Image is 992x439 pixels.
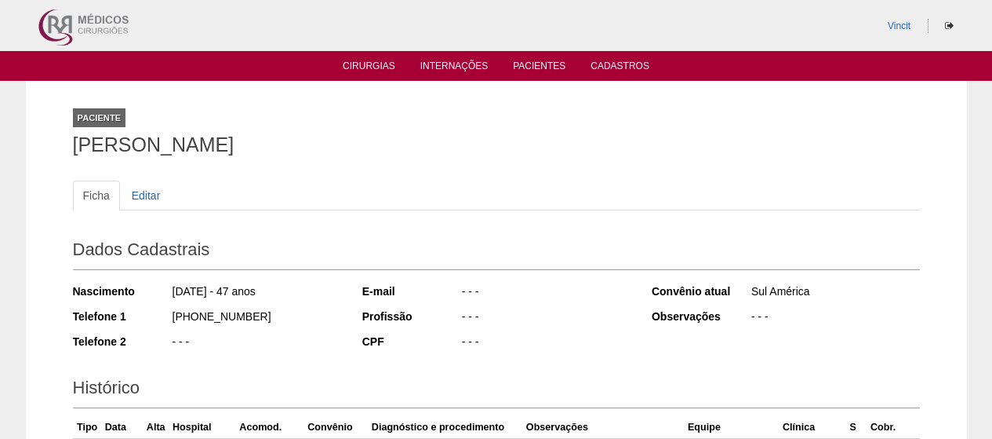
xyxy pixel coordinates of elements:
[846,416,867,439] th: S
[73,309,171,324] div: Telefone 1
[73,284,171,299] div: Nascimento
[73,416,102,439] th: Tipo
[369,416,523,439] th: Diagnóstico e procedimento
[420,60,489,76] a: Internações
[142,416,169,439] th: Alta
[685,416,779,439] th: Equipe
[460,334,630,353] div: - - -
[343,60,395,76] a: Cirurgias
[171,334,341,353] div: - - -
[169,416,236,439] th: Hospital
[73,334,171,349] div: Telefone 2
[362,334,460,349] div: CPF
[867,416,902,439] th: Cobr.
[888,20,910,31] a: Vincit
[523,416,685,439] th: Observações
[122,181,171,210] a: Editar
[652,309,750,324] div: Observações
[73,135,920,155] h1: [PERSON_NAME]
[945,21,954,31] i: Sair
[73,372,920,408] h2: Histórico
[652,284,750,299] div: Convênio atual
[362,284,460,299] div: E-mail
[460,284,630,303] div: - - -
[750,309,920,328] div: - - -
[102,416,143,439] th: Data
[460,309,630,328] div: - - -
[779,416,846,439] th: Clínica
[73,181,120,210] a: Ficha
[362,309,460,324] div: Profissão
[171,309,341,328] div: [PHONE_NUMBER]
[304,416,369,439] th: Convênio
[750,284,920,303] div: Sul América
[513,60,565,76] a: Pacientes
[73,108,126,127] div: Paciente
[590,60,649,76] a: Cadastros
[73,234,920,270] h2: Dados Cadastrais
[171,284,341,303] div: [DATE] - 47 anos
[236,416,304,439] th: Acomod.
